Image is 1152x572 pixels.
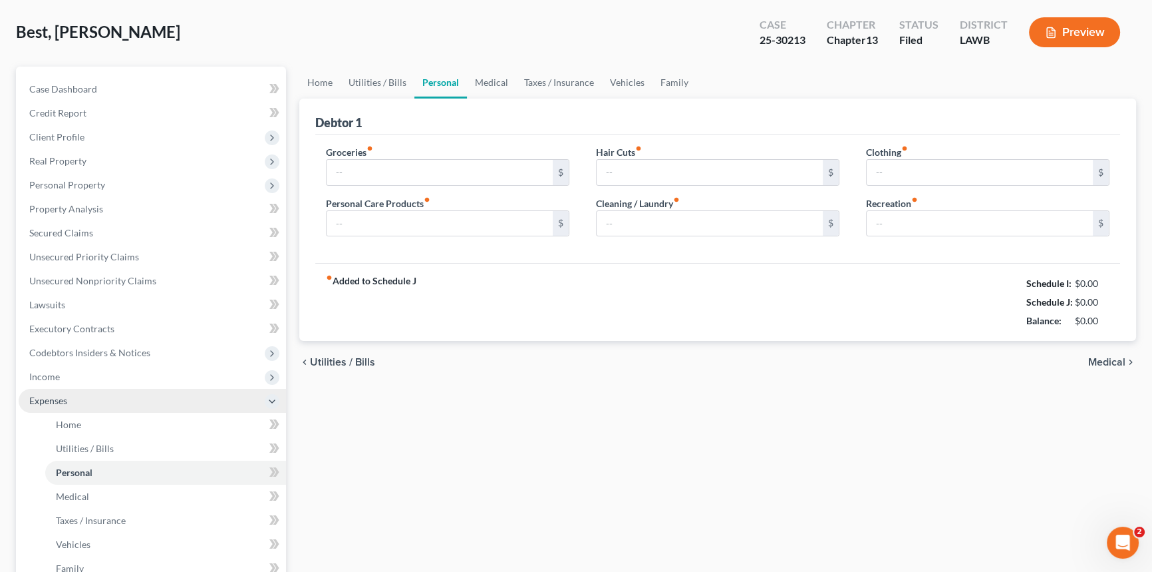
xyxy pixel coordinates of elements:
[45,413,286,437] a: Home
[45,509,286,533] a: Taxes / Insurance
[16,22,180,41] span: Best, [PERSON_NAME]
[467,67,516,99] a: Medical
[29,371,60,382] span: Income
[827,17,878,33] div: Chapter
[1075,296,1110,309] div: $0.00
[960,17,1008,33] div: District
[310,357,375,368] span: Utilities / Bills
[414,67,467,99] a: Personal
[341,67,414,99] a: Utilities / Bills
[29,395,67,406] span: Expenses
[823,160,839,185] div: $
[1026,315,1062,326] strong: Balance:
[56,467,92,478] span: Personal
[56,443,114,454] span: Utilities / Bills
[1107,527,1139,559] iframe: Intercom live chat
[1088,357,1125,368] span: Medical
[19,317,286,341] a: Executory Contracts
[29,275,156,286] span: Unsecured Nonpriority Claims
[1075,277,1110,290] div: $0.00
[326,274,416,330] strong: Added to Schedule J
[960,33,1008,48] div: LAWB
[29,323,114,334] span: Executory Contracts
[29,107,86,119] span: Credit Report
[29,299,65,310] span: Lawsuits
[19,77,286,101] a: Case Dashboard
[45,485,286,509] a: Medical
[899,33,938,48] div: Filed
[516,67,602,99] a: Taxes / Insurance
[19,293,286,317] a: Lawsuits
[596,196,680,210] label: Cleaning / Laundry
[553,160,569,185] div: $
[899,17,938,33] div: Status
[299,357,310,368] i: chevron_left
[602,67,652,99] a: Vehicles
[299,357,375,368] button: chevron_left Utilities / Bills
[56,491,89,502] span: Medical
[597,211,823,236] input: --
[1093,160,1109,185] div: $
[1026,278,1072,289] strong: Schedule I:
[1093,211,1109,236] div: $
[45,461,286,485] a: Personal
[29,251,139,262] span: Unsecured Priority Claims
[45,533,286,557] a: Vehicles
[366,145,373,152] i: fiber_manual_record
[596,145,642,159] label: Hair Cuts
[1075,314,1110,328] div: $0.00
[1125,357,1136,368] i: chevron_right
[29,227,93,238] span: Secured Claims
[45,437,286,461] a: Utilities / Bills
[867,160,1093,185] input: --
[327,211,553,236] input: --
[424,196,430,203] i: fiber_manual_record
[911,196,918,203] i: fiber_manual_record
[315,115,362,131] div: Debtor 1
[760,33,805,48] div: 25-30213
[553,211,569,236] div: $
[1134,527,1145,537] span: 2
[635,145,642,152] i: fiber_manual_record
[760,17,805,33] div: Case
[29,203,103,214] span: Property Analysis
[19,221,286,245] a: Secured Claims
[56,539,90,550] span: Vehicles
[597,160,823,185] input: --
[673,196,680,203] i: fiber_manual_record
[56,419,81,430] span: Home
[326,196,430,210] label: Personal Care Products
[29,155,86,166] span: Real Property
[823,211,839,236] div: $
[299,67,341,99] a: Home
[1026,296,1073,308] strong: Schedule J:
[19,101,286,125] a: Credit Report
[652,67,696,99] a: Family
[29,179,105,190] span: Personal Property
[19,197,286,221] a: Property Analysis
[19,245,286,269] a: Unsecured Priority Claims
[29,131,84,143] span: Client Profile
[56,515,126,526] span: Taxes / Insurance
[827,33,878,48] div: Chapter
[1029,17,1120,47] button: Preview
[867,211,1093,236] input: --
[866,33,878,46] span: 13
[19,269,286,293] a: Unsecured Nonpriority Claims
[327,160,553,185] input: --
[866,145,908,159] label: Clothing
[866,196,918,210] label: Recreation
[1088,357,1136,368] button: Medical chevron_right
[326,274,333,281] i: fiber_manual_record
[29,347,150,358] span: Codebtors Insiders & Notices
[29,83,97,95] span: Case Dashboard
[326,145,373,159] label: Groceries
[901,145,908,152] i: fiber_manual_record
